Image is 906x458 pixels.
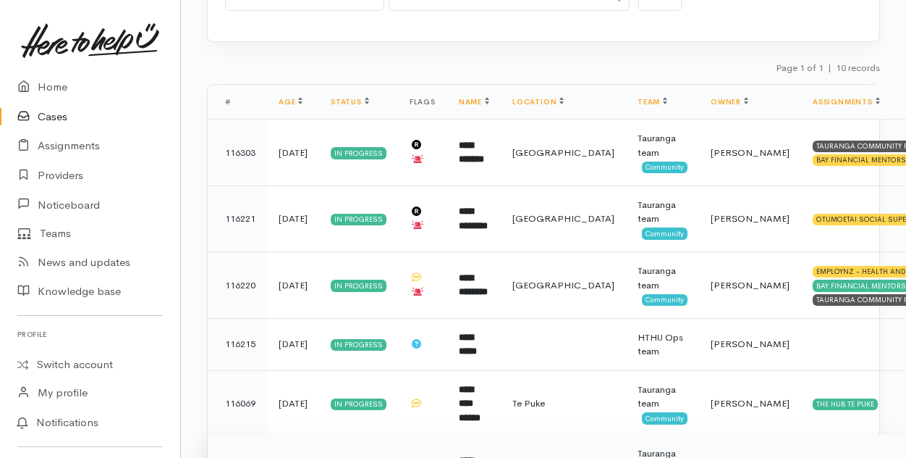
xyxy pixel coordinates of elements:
[331,147,386,159] div: In progress
[642,412,687,424] span: Community
[813,399,878,410] div: THE HUB TE PUKE
[208,186,267,252] td: 116221
[331,214,386,225] div: In progress
[17,325,163,344] h6: Profile
[642,228,687,239] span: Community
[512,397,545,409] span: Te Puke
[512,212,614,225] span: [GEOGRAPHIC_DATA]
[512,279,614,291] span: [GEOGRAPHIC_DATA]
[512,97,564,107] a: Location
[638,131,687,159] div: Tauranga team
[813,97,880,107] a: Assignments
[267,120,319,186] td: [DATE]
[279,97,302,107] a: Age
[642,162,687,173] span: Community
[512,146,614,159] span: [GEOGRAPHIC_DATA]
[638,97,667,107] a: Team
[331,97,369,107] a: Status
[711,338,789,350] span: [PERSON_NAME]
[711,397,789,409] span: [PERSON_NAME]
[711,279,789,291] span: [PERSON_NAME]
[642,294,687,306] span: Community
[208,252,267,319] td: 116220
[208,370,267,437] td: 116069
[208,318,267,370] td: 116215
[638,383,687,411] div: Tauranga team
[638,264,687,292] div: Tauranga team
[208,85,267,120] th: #
[711,146,789,159] span: [PERSON_NAME]
[267,186,319,252] td: [DATE]
[828,62,831,74] span: |
[638,198,687,226] div: Tauranga team
[398,85,447,120] th: Flags
[459,97,489,107] a: Name
[208,120,267,186] td: 116303
[711,212,789,225] span: [PERSON_NAME]
[331,339,386,351] div: In progress
[711,97,748,107] a: Owner
[331,280,386,291] div: In progress
[776,62,880,74] small: Page 1 of 1 10 records
[331,399,386,410] div: In progress
[638,330,687,359] div: HTHU Ops team
[267,370,319,437] td: [DATE]
[267,252,319,319] td: [DATE]
[267,318,319,370] td: [DATE]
